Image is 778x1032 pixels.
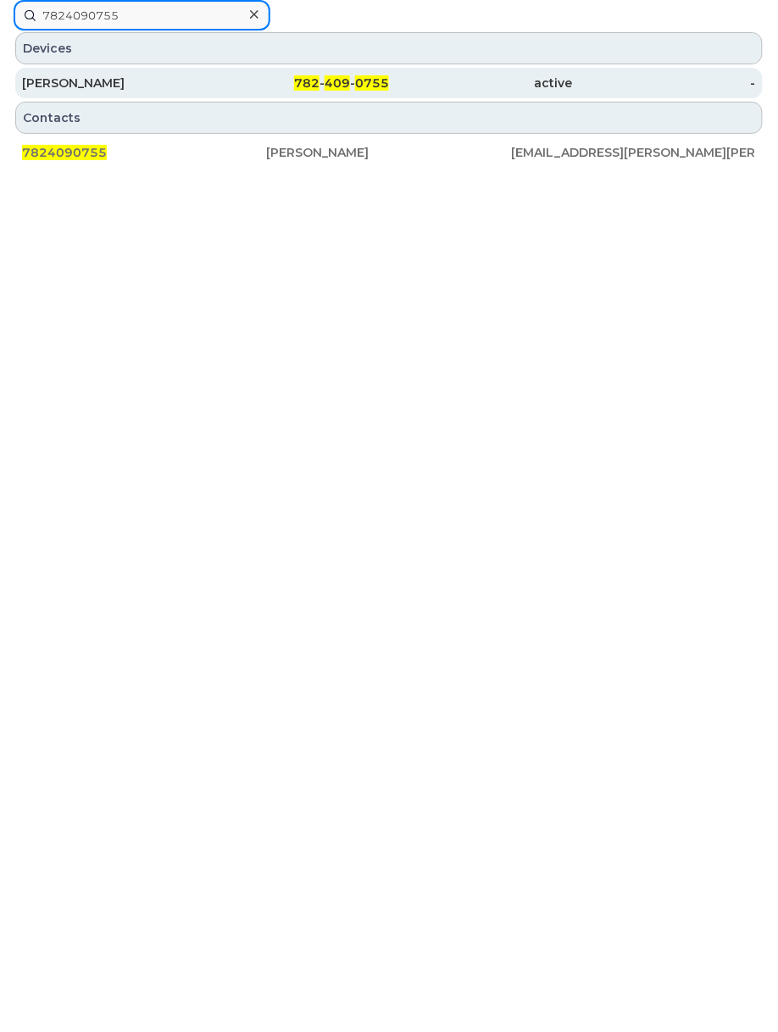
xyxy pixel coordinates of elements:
[206,75,390,92] div: - -
[22,75,206,92] div: [PERSON_NAME]
[294,75,320,91] span: 782
[325,75,350,91] span: 409
[15,68,763,98] a: [PERSON_NAME]782-409-0755active-
[355,75,389,91] span: 0755
[267,144,512,161] div: [PERSON_NAME]
[22,145,107,160] span: 7824090755
[573,75,757,92] div: -
[389,75,573,92] div: active
[15,137,763,168] a: 7824090755[PERSON_NAME][EMAIL_ADDRESS][PERSON_NAME][PERSON_NAME][DOMAIN_NAME]
[511,144,756,161] div: [EMAIL_ADDRESS][PERSON_NAME][PERSON_NAME][DOMAIN_NAME]
[15,102,763,134] div: Contacts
